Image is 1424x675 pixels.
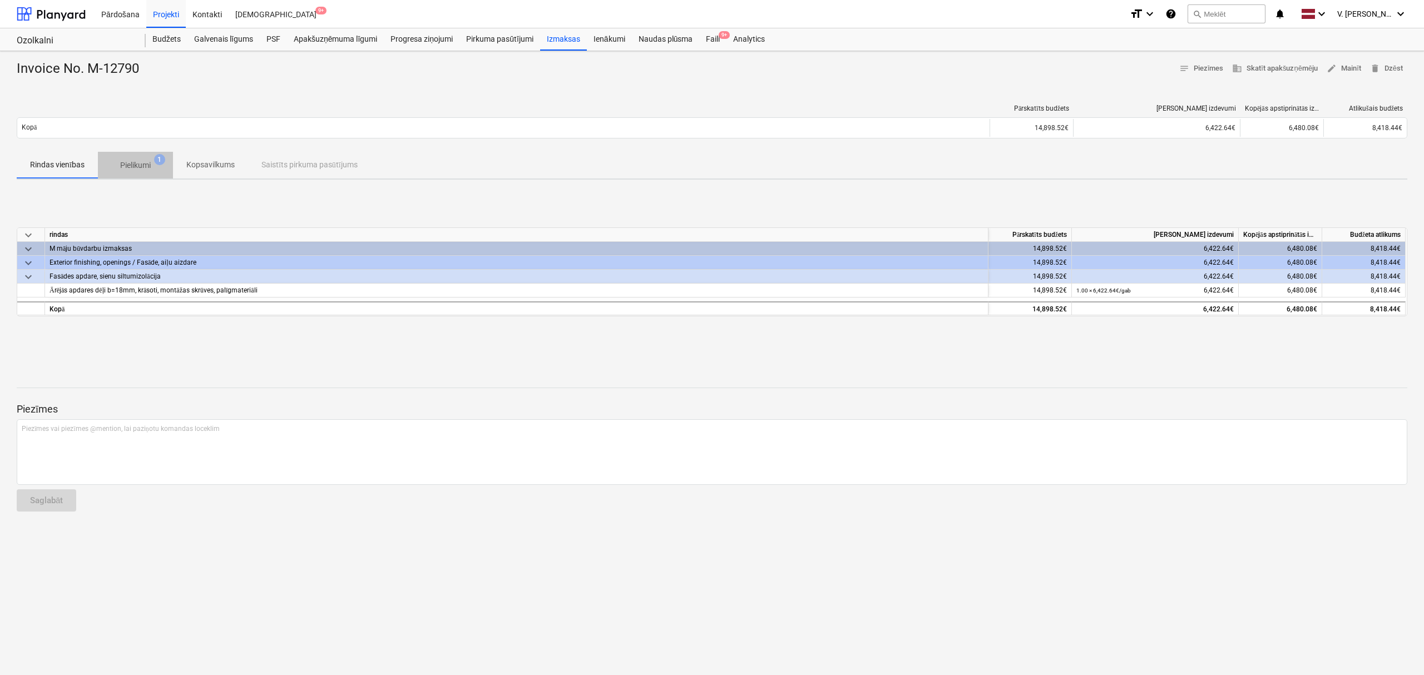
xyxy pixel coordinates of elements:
[1274,7,1285,21] i: notifications
[50,242,983,255] div: M māju būvdarbu izmaksas
[719,31,730,39] span: 9+
[1366,60,1407,77] button: Dzēst
[1130,7,1143,21] i: format_size
[1165,7,1176,21] i: Zināšanu pamats
[17,35,132,47] div: Ozolkalni
[540,28,587,51] a: Izmaksas
[45,301,988,315] div: Kopā
[1078,105,1236,112] div: [PERSON_NAME] izdevumi
[1322,270,1406,284] div: 8,418.44€
[1370,62,1403,75] span: Dzēst
[17,403,1407,416] p: Piezīmes
[1076,302,1234,316] div: 6,422.64€
[995,105,1069,113] div: Pārskatīts budžets
[1328,105,1403,113] div: Atlikušais budžets
[1193,9,1201,18] span: search
[1287,286,1317,294] span: 6,480.08€
[22,256,35,270] span: keyboard_arrow_down
[988,242,1072,256] div: 14,898.52€
[22,123,37,132] p: Kopā
[315,7,327,14] span: 9+
[50,270,983,283] div: Fasādes apdare, sienu siltumizolācija
[45,228,988,242] div: rindas
[1239,270,1322,284] div: 6,480.08€
[1076,256,1234,270] div: 6,422.64€
[22,229,35,242] span: keyboard_arrow_down
[50,256,983,269] div: Exterior finishing, openings / Fasāde, aiļu aizdare
[632,28,700,51] a: Naudas plūsma
[1072,228,1239,242] div: [PERSON_NAME] izdevumi
[1245,105,1319,113] div: Kopējās apstiprinātās izmaksas
[988,270,1072,284] div: 14,898.52€
[187,28,260,51] a: Galvenais līgums
[120,160,151,171] p: Pielikumi
[1239,301,1322,315] div: 6,480.08€
[50,286,258,294] span: Ārējās apdares dēļi b=18mm, krāsoti, montāžas skrūves, palīgmateriāli
[30,159,85,171] p: Rindas vienības
[1322,60,1366,77] button: Mainīt
[1188,4,1265,23] button: Meklēt
[988,228,1072,242] div: Pārskatīts budžets
[1322,228,1406,242] div: Budžeta atlikums
[1239,228,1322,242] div: Kopējās apstiprinātās izmaksas
[1240,119,1323,137] div: 6,480.08€
[384,28,459,51] a: Progresa ziņojumi
[287,28,384,51] a: Apakšuzņēmuma līgumi
[22,242,35,256] span: keyboard_arrow_down
[1370,63,1380,73] span: delete
[587,28,632,51] a: Ienākumi
[1175,60,1228,77] button: Piezīmes
[1394,7,1407,21] i: keyboard_arrow_down
[1143,7,1156,21] i: keyboard_arrow_down
[1179,63,1189,73] span: notes
[1076,242,1234,256] div: 6,422.64€
[1228,60,1322,77] button: Skatīt apakšuzņēmēju
[17,60,148,78] div: Invoice No. M-12790
[154,154,165,165] span: 1
[1371,286,1401,294] span: 8,418.44€
[1239,242,1322,256] div: 6,480.08€
[1076,287,1131,294] small: 1.00 × 6,422.64€ / gab
[1337,9,1393,18] span: V. [PERSON_NAME]
[1322,256,1406,270] div: 8,418.44€
[988,256,1072,270] div: 14,898.52€
[22,270,35,284] span: keyboard_arrow_down
[260,28,287,51] a: PSF
[1078,124,1235,132] div: 6,422.64€
[1232,62,1318,75] span: Skatīt apakšuzņēmēju
[1232,63,1242,73] span: business
[1076,270,1234,284] div: 6,422.64€
[699,28,726,51] div: Faili
[146,28,187,51] a: Budžets
[1372,124,1402,132] span: 8,418.44€
[990,119,1073,137] div: 14,898.52€
[1322,242,1406,256] div: 8,418.44€
[1322,301,1406,315] div: 8,418.44€
[988,301,1072,315] div: 14,898.52€
[1179,62,1224,75] span: Piezīmes
[988,284,1072,297] div: 14,898.52€
[1327,62,1361,75] span: Mainīt
[1076,284,1234,297] div: 6,422.64€
[1239,256,1322,270] div: 6,480.08€
[186,159,235,171] p: Kopsavilkums
[1315,7,1328,21] i: keyboard_arrow_down
[459,28,540,51] a: Pirkuma pasūtījumi
[1327,63,1337,73] span: edit
[699,28,726,51] a: Faili9+
[726,28,772,51] a: Analytics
